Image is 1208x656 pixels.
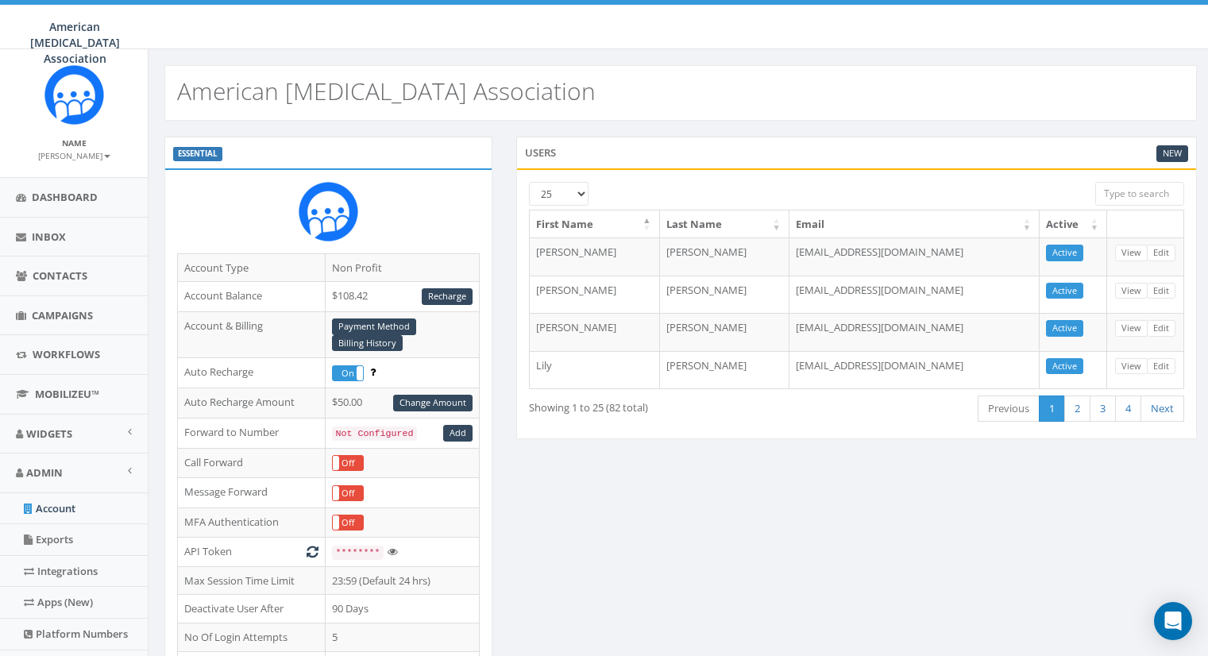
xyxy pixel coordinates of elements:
[178,566,326,595] td: Max Session Time Limit
[789,210,1040,238] th: Email: activate to sort column ascending
[26,465,63,480] span: Admin
[173,147,222,161] label: ESSENTIAL
[1046,320,1083,337] a: Active
[326,595,480,623] td: 90 Days
[660,351,789,389] td: [PERSON_NAME]
[178,507,326,538] td: MFA Authentication
[26,426,72,441] span: Widgets
[1140,396,1184,422] a: Next
[333,486,362,500] label: Off
[1046,283,1083,299] a: Active
[178,418,326,448] td: Forward to Number
[332,335,403,352] a: Billing History
[178,623,326,652] td: No Of Login Attempts
[178,388,326,418] td: Auto Recharge Amount
[332,515,363,531] div: OnOff
[326,623,480,652] td: 5
[332,455,363,471] div: OnOff
[529,394,788,415] div: Showing 1 to 25 (82 total)
[660,276,789,314] td: [PERSON_NAME]
[33,268,87,283] span: Contacts
[32,308,93,322] span: Campaigns
[660,210,789,238] th: Last Name: activate to sort column ascending
[1115,245,1148,261] a: View
[1147,245,1175,261] a: Edit
[177,78,596,104] h2: American [MEDICAL_DATA] Association
[178,538,326,567] td: API Token
[1115,396,1141,422] a: 4
[178,311,326,358] td: Account & Billing
[326,566,480,595] td: 23:59 (Default 24 hrs)
[307,546,318,557] i: Generate New Token
[332,426,416,441] code: Not Configured
[178,282,326,312] td: Account Balance
[326,388,480,418] td: $50.00
[332,485,363,501] div: OnOff
[333,366,362,380] label: On
[38,150,110,161] small: [PERSON_NAME]
[370,365,376,379] span: Enable to prevent campaign failure.
[333,515,362,530] label: Off
[44,65,104,125] img: Rally_Corp_Icon.png
[326,253,480,282] td: Non Profit
[530,210,659,238] th: First Name: activate to sort column descending
[178,358,326,388] td: Auto Recharge
[530,351,659,389] td: Lily
[978,396,1040,422] a: Previous
[32,190,98,204] span: Dashboard
[35,387,99,401] span: MobilizeU™
[33,347,100,361] span: Workflows
[1147,358,1175,375] a: Edit
[178,253,326,282] td: Account Type
[1039,396,1065,422] a: 1
[332,318,416,335] a: Payment Method
[30,19,120,66] span: American [MEDICAL_DATA] Association
[789,237,1040,276] td: [EMAIL_ADDRESS][DOMAIN_NAME]
[1040,210,1107,238] th: Active: activate to sort column ascending
[299,182,358,241] img: Rally_Corp_Icon.png
[178,478,326,508] td: Message Forward
[1154,602,1192,640] div: Open Intercom Messenger
[1046,245,1083,261] a: Active
[178,448,326,478] td: Call Forward
[1046,358,1083,375] a: Active
[1115,320,1148,337] a: View
[38,148,110,162] a: [PERSON_NAME]
[178,595,326,623] td: Deactivate User After
[789,313,1040,351] td: [EMAIL_ADDRESS][DOMAIN_NAME]
[62,137,87,149] small: Name
[333,456,362,470] label: Off
[1095,182,1184,206] input: Type to search
[530,313,659,351] td: [PERSON_NAME]
[443,425,473,442] a: Add
[530,276,659,314] td: [PERSON_NAME]
[1115,283,1148,299] a: View
[1090,396,1116,422] a: 3
[32,230,66,244] span: Inbox
[789,351,1040,389] td: [EMAIL_ADDRESS][DOMAIN_NAME]
[1147,320,1175,337] a: Edit
[1147,283,1175,299] a: Edit
[1115,358,1148,375] a: View
[332,365,363,381] div: OnOff
[393,395,473,411] a: Change Amount
[1064,396,1090,422] a: 2
[660,237,789,276] td: [PERSON_NAME]
[1156,145,1188,162] a: New
[516,137,1197,168] div: Users
[422,288,473,305] a: Recharge
[530,237,659,276] td: [PERSON_NAME]
[789,276,1040,314] td: [EMAIL_ADDRESS][DOMAIN_NAME]
[660,313,789,351] td: [PERSON_NAME]
[326,282,480,312] td: $108.42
